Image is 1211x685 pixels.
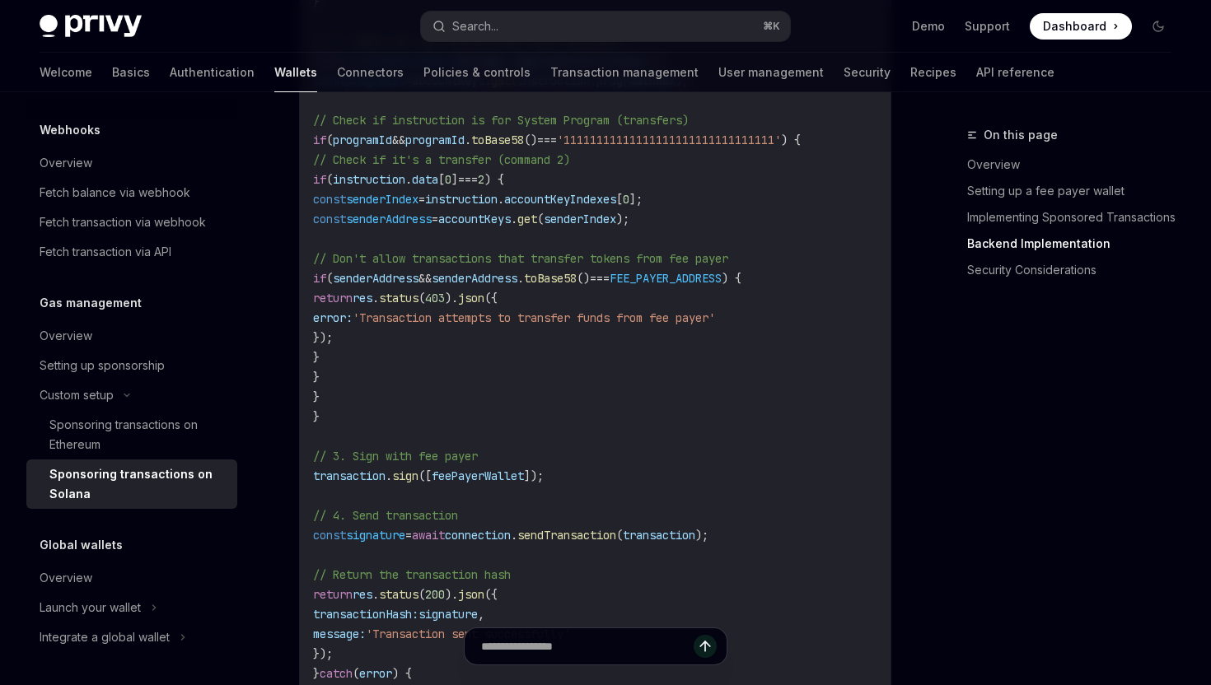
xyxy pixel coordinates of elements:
span: . [386,468,392,483]
span: 2 [478,172,484,187]
a: Security Considerations [967,257,1185,283]
a: Basics [112,53,150,92]
span: = [405,528,412,543]
span: status [379,291,418,305]
a: Security [844,53,891,92]
span: ] [451,172,458,187]
a: Transaction management [550,53,699,92]
span: transaction [623,528,695,543]
a: API reference [976,53,1054,92]
span: status [379,587,418,602]
span: 200 [425,587,445,602]
a: Authentication [170,53,255,92]
span: toBase58 [471,133,524,147]
h5: Global wallets [40,535,123,555]
span: instruction [425,192,498,207]
span: senderAddress [333,271,418,286]
a: Fetch transaction via API [26,237,237,267]
span: senderIndex [544,212,616,226]
a: Policies & controls [423,53,531,92]
a: Recipes [910,53,956,92]
div: Fetch transaction via API [40,242,171,262]
span: () [524,133,537,147]
span: ]); [524,468,544,483]
span: } [313,350,320,365]
span: res [353,291,372,305]
span: json [458,587,484,602]
span: signature [418,607,478,622]
span: senderAddress [432,271,517,286]
span: signature [346,528,405,543]
span: senderIndex [346,192,418,207]
span: return [313,587,353,602]
span: 0 [623,192,629,207]
span: 0 [445,172,451,187]
span: sign [392,468,418,483]
a: Fetch transaction via webhook [26,207,237,237]
span: On this page [984,125,1058,145]
span: ⌘ K [763,20,780,33]
div: Launch your wallet [40,598,141,617]
a: Sponsoring transactions on Solana [26,459,237,509]
span: . [405,172,412,187]
span: programId [333,133,392,147]
span: json [458,291,484,305]
span: , [478,607,484,622]
span: ({ [484,587,498,602]
a: Demo [912,18,945,35]
a: Setting up sponsorship [26,351,237,380]
div: Overview [40,568,92,588]
span: senderAddress [346,212,432,226]
div: Setting up sponsorship [40,356,165,375]
a: Fetch balance via webhook [26,178,237,207]
span: res [353,587,372,602]
span: accountKeyIndexes [504,192,616,207]
span: feePayerWallet [432,468,524,483]
span: const [313,212,346,226]
span: accountKeys [438,212,511,226]
span: = [418,192,425,207]
span: // Don't allow transactions that transfer tokens from fee payer [313,251,728,266]
div: Fetch balance via webhook [40,183,190,203]
a: Overview [26,148,237,178]
a: Sponsoring transactions on Ethereum [26,410,237,459]
a: Implementing Sponsored Transactions [967,204,1185,231]
span: . [511,212,517,226]
span: const [313,528,346,543]
a: Dashboard [1030,13,1132,40]
span: 'Transaction attempts to transfer funds from fee payer' [353,310,715,325]
span: // Check if instruction is for System Program (transfers) [313,113,689,128]
span: . [498,192,504,207]
span: ) { [722,271,741,286]
span: . [372,291,379,305]
span: ); [616,212,629,226]
span: // Return the transaction hash [313,567,511,582]
span: if [313,271,326,286]
span: ( [326,172,333,187]
span: ) { [781,133,801,147]
span: === [537,133,557,147]
span: && [418,271,432,286]
span: . [372,587,379,602]
h5: Webhooks [40,120,101,140]
span: const [313,192,346,207]
div: Custom setup [40,385,114,405]
h5: Gas management [40,293,142,313]
span: if [313,133,326,147]
span: ({ [484,291,498,305]
a: Setting up a fee payer wallet [967,178,1185,204]
a: Overview [26,321,237,351]
span: // 4. Send transaction [313,508,458,523]
a: Backend Implementation [967,231,1185,257]
span: Dashboard [1043,18,1106,35]
a: Overview [967,151,1185,178]
div: Overview [40,326,92,346]
span: ). [445,291,458,305]
span: await [412,528,445,543]
div: Sponsoring transactions on Ethereum [49,415,227,454]
button: Send message [694,635,717,658]
span: '11111111111111111111111111111111' [557,133,781,147]
span: } [313,370,320,384]
div: Sponsoring transactions on Solana [49,464,227,504]
span: data [412,172,438,187]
